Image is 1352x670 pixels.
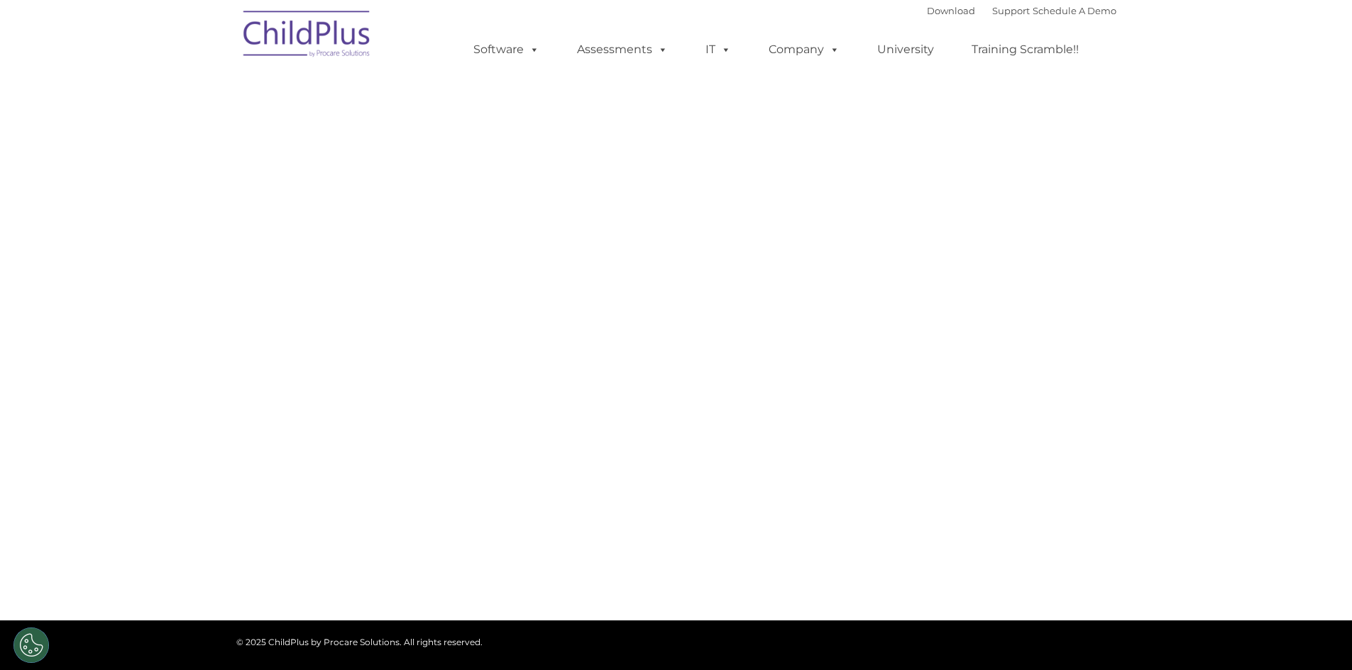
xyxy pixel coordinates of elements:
[754,35,854,64] a: Company
[927,5,1116,16] font: |
[563,35,682,64] a: Assessments
[992,5,1030,16] a: Support
[459,35,554,64] a: Software
[691,35,745,64] a: IT
[236,637,483,647] span: © 2025 ChildPlus by Procare Solutions. All rights reserved.
[13,627,49,663] button: Cookies Settings
[957,35,1093,64] a: Training Scramble!!
[927,5,975,16] a: Download
[863,35,948,64] a: University
[236,1,378,72] img: ChildPlus by Procare Solutions
[1033,5,1116,16] a: Schedule A Demo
